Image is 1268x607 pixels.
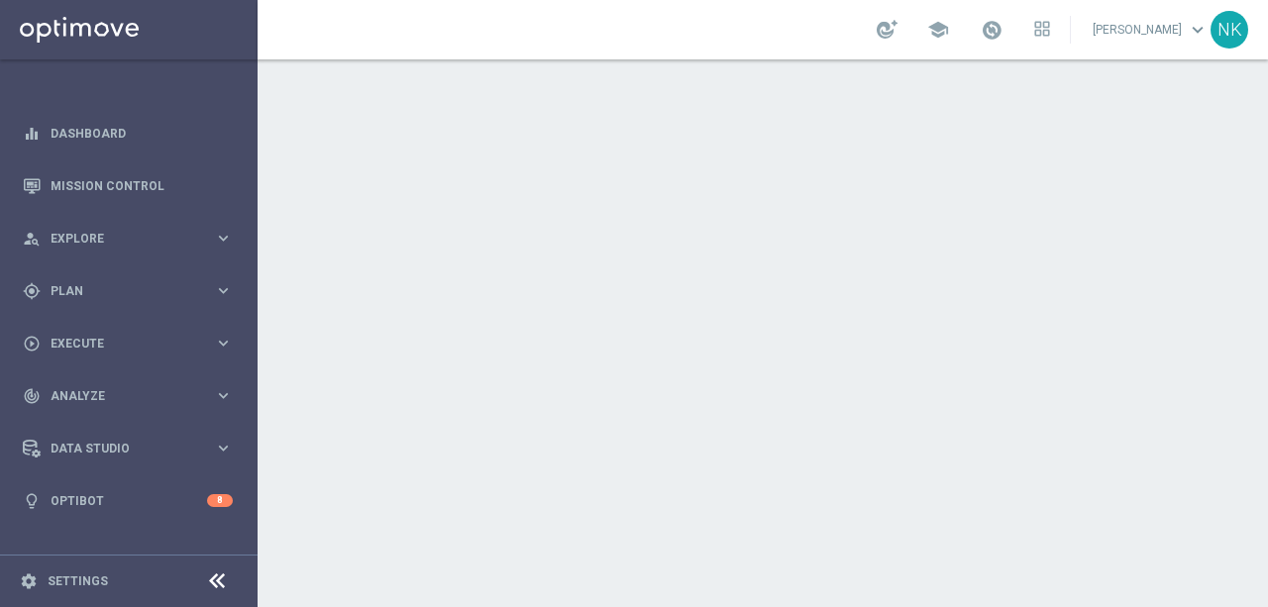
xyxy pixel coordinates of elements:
span: keyboard_arrow_down [1187,19,1209,41]
div: Data Studio [23,440,214,457]
i: lightbulb [23,492,41,510]
i: equalizer [23,125,41,143]
button: equalizer Dashboard [22,126,234,142]
div: Dashboard [23,107,233,159]
i: person_search [23,230,41,248]
button: Data Studio keyboard_arrow_right [22,441,234,456]
button: Mission Control [22,178,234,194]
button: track_changes Analyze keyboard_arrow_right [22,388,234,404]
div: Explore [23,230,214,248]
div: 8 [207,494,233,507]
a: Optibot [51,474,207,527]
span: Explore [51,233,214,245]
div: Optibot [23,474,233,527]
button: person_search Explore keyboard_arrow_right [22,231,234,247]
i: play_circle_outline [23,335,41,353]
a: [PERSON_NAME]keyboard_arrow_down [1091,15,1211,45]
i: keyboard_arrow_right [214,229,233,248]
div: Mission Control [23,159,233,212]
a: Settings [48,575,108,587]
i: track_changes [23,387,41,405]
i: keyboard_arrow_right [214,334,233,353]
div: Execute [23,335,214,353]
a: Mission Control [51,159,233,212]
div: NK [1211,11,1248,49]
div: Analyze [23,387,214,405]
i: keyboard_arrow_right [214,281,233,300]
div: Plan [23,282,214,300]
button: lightbulb Optibot 8 [22,493,234,509]
span: Analyze [51,390,214,402]
i: keyboard_arrow_right [214,439,233,457]
button: gps_fixed Plan keyboard_arrow_right [22,283,234,299]
span: Data Studio [51,443,214,455]
i: settings [20,572,38,590]
i: keyboard_arrow_right [214,386,233,405]
span: school [927,19,949,41]
i: gps_fixed [23,282,41,300]
span: Plan [51,285,214,297]
button: play_circle_outline Execute keyboard_arrow_right [22,336,234,352]
span: Execute [51,338,214,350]
a: Dashboard [51,107,233,159]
